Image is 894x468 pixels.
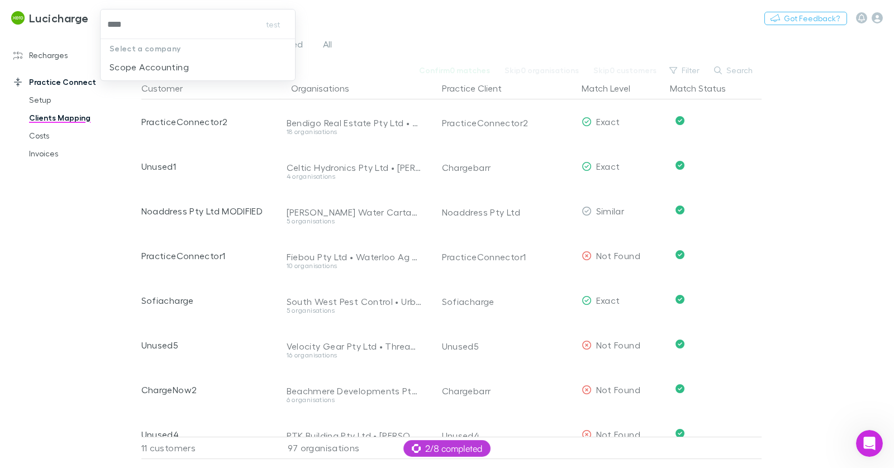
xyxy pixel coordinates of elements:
[255,18,291,31] button: test
[336,4,357,26] button: Collapse window
[856,430,883,457] iframe: Intercom live chat
[357,4,377,25] div: Close
[101,39,295,58] p: Select a company
[7,4,28,26] button: go back
[110,60,189,74] p: Scope Accounting
[266,18,280,31] span: test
